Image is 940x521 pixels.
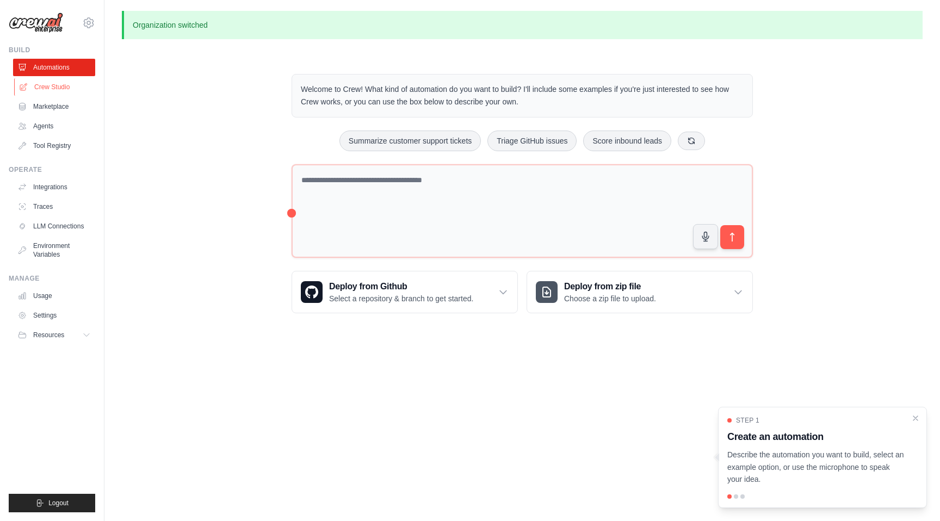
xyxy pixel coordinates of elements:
[13,218,95,235] a: LLM Connections
[339,131,481,151] button: Summarize customer support tickets
[9,274,95,283] div: Manage
[9,494,95,512] button: Logout
[301,83,744,108] p: Welcome to Crew! What kind of automation do you want to build? I'll include some examples if you'...
[911,414,920,423] button: Close walkthrough
[9,13,63,33] img: Logo
[13,178,95,196] a: Integrations
[736,416,759,425] span: Step 1
[14,78,96,96] a: Crew Studio
[122,11,923,39] p: Organization switched
[48,499,69,507] span: Logout
[886,469,940,521] iframe: Chat Widget
[13,98,95,115] a: Marketplace
[13,307,95,324] a: Settings
[583,131,671,151] button: Score inbound leads
[329,293,473,304] p: Select a repository & branch to get started.
[487,131,577,151] button: Triage GitHub issues
[13,287,95,305] a: Usage
[9,165,95,174] div: Operate
[564,293,656,304] p: Choose a zip file to upload.
[564,280,656,293] h3: Deploy from zip file
[13,237,95,263] a: Environment Variables
[9,46,95,54] div: Build
[727,429,905,444] h3: Create an automation
[13,59,95,76] a: Automations
[13,198,95,215] a: Traces
[13,326,95,344] button: Resources
[13,137,95,154] a: Tool Registry
[727,449,905,486] p: Describe the automation you want to build, select an example option, or use the microphone to spe...
[33,331,64,339] span: Resources
[329,280,473,293] h3: Deploy from Github
[13,117,95,135] a: Agents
